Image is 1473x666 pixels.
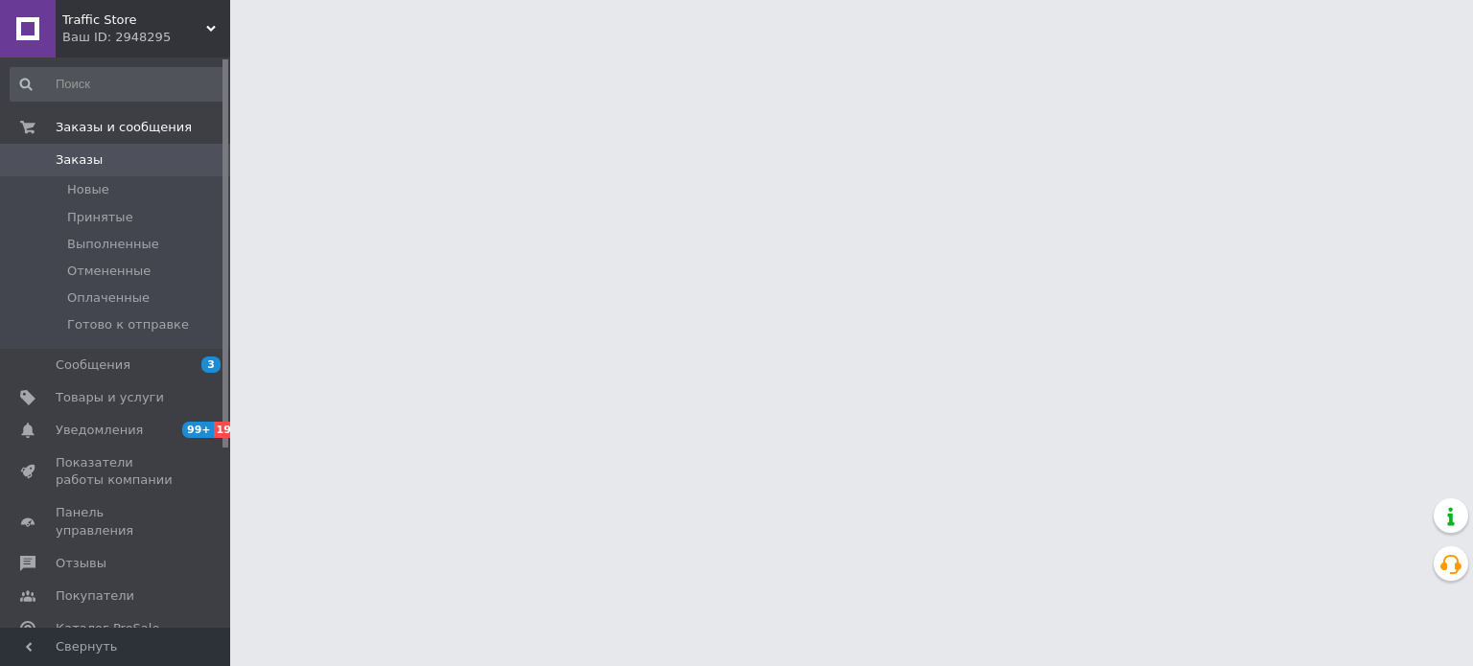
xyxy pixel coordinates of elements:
span: Показатели работы компании [56,454,177,489]
span: Товары и услуги [56,389,164,406]
span: Новые [67,181,109,198]
span: Панель управления [56,504,177,539]
span: 99+ [182,422,214,438]
span: Каталог ProSale [56,620,159,637]
span: 19 [214,422,236,438]
span: Отзывы [56,555,106,572]
span: Traffic Store [62,11,206,29]
span: Уведомления [56,422,143,439]
span: Заказы [56,151,103,169]
span: Заказы и сообщения [56,119,192,136]
span: Готово к отправке [67,316,189,333]
span: Отмененные [67,263,151,280]
span: 3 [201,356,221,373]
div: Ваш ID: 2948295 [62,29,230,46]
span: Выполненные [67,236,159,253]
span: Оплаченные [67,289,150,307]
span: Сообщения [56,356,130,374]
input: Поиск [10,67,226,102]
span: Покупатели [56,587,134,605]
span: Принятые [67,209,133,226]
